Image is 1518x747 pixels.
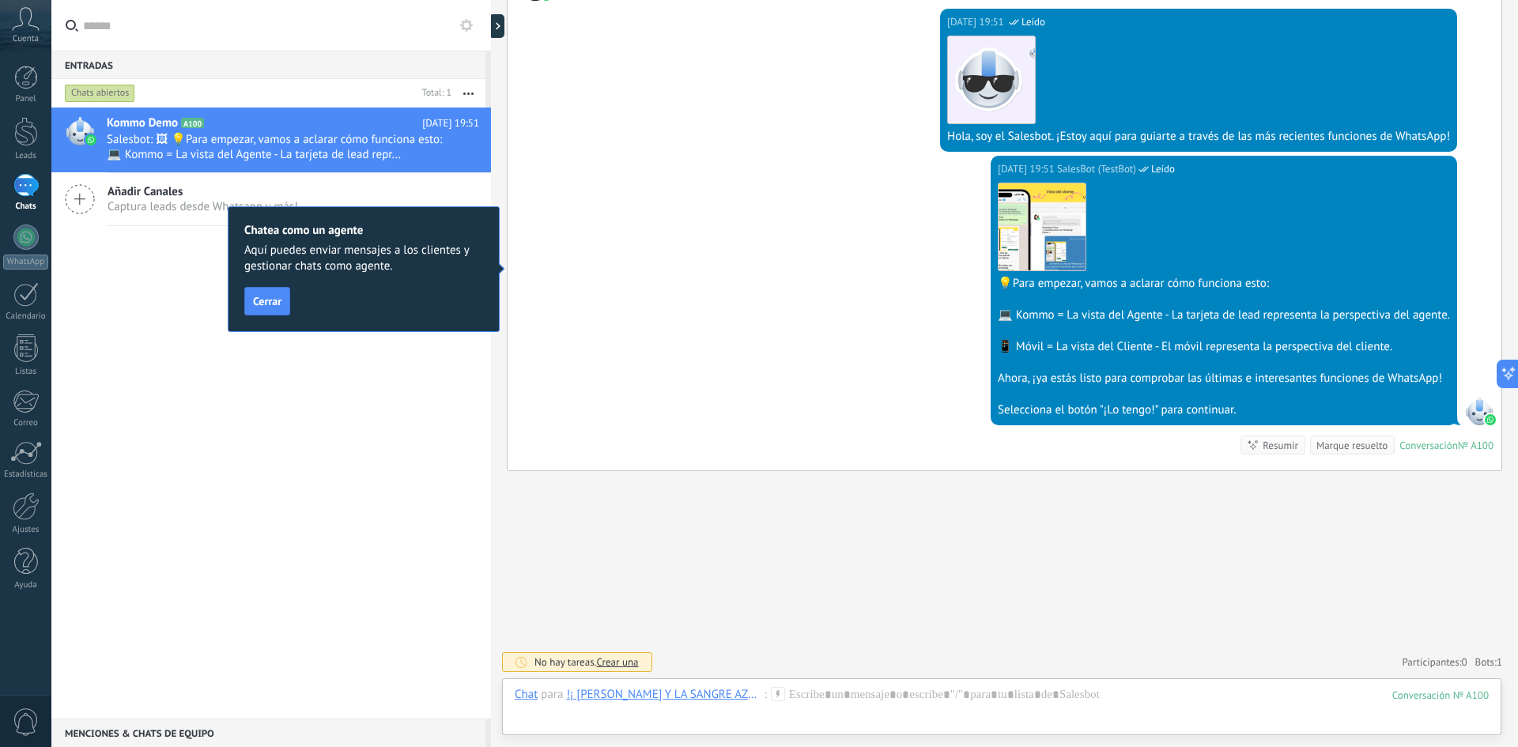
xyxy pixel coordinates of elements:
div: Entradas [51,51,485,79]
div: Selecciona el botón "¡Lo tengo!" para continuar. [998,402,1450,418]
div: 100 [1392,689,1489,702]
span: Bots: [1475,655,1502,669]
div: Total: 1 [416,85,451,101]
div: Conversación [1399,439,1458,452]
div: Correo [3,418,49,428]
div: Leads [3,151,49,161]
div: Ayuda [3,580,49,590]
img: 183.png [948,36,1035,123]
img: 1a6bb8cf-8b91-46c5-8327-2cbd45107d70 [999,183,1086,270]
span: Salesbot: 🖼 💡Para empezar, vamos a aclarar cómo funciona esto: 💻 Kommo = La vista del Agente - La... [107,132,449,162]
h2: Chatea como un agente [244,223,483,238]
span: Aquí puedes enviar mensajes a los clientes y gestionar chats como agente. [244,243,483,274]
div: WhatsApp [3,255,48,270]
div: [DATE] 19:51 [998,161,1057,177]
div: Chats [3,202,49,212]
span: Kommo Demo [107,115,178,131]
div: !¡ ARMANDO Y LA SANGRE AZUL !¡ [566,687,764,701]
div: Resumir [1263,438,1298,453]
div: Hola, soy el Salesbot. ¡Estoy aquí para guiarte a través de las más recientes funciones de WhatsApp! [947,129,1450,145]
a: Participantes:0 [1402,655,1467,669]
div: Ahora, ¡ya estás listo para comprobar las últimas e interesantes funciones de WhatsApp! [998,371,1450,387]
span: 0 [1462,655,1467,669]
div: Mostrar [489,14,504,38]
span: : [764,687,766,703]
div: Marque resuelto [1316,438,1388,453]
span: 1 [1497,655,1502,669]
span: Leído [1151,161,1175,177]
div: Panel [3,94,49,104]
div: 💻 Kommo = La vista del Agente - La tarjeta de lead representa la perspectiva del agente. [998,307,1450,323]
span: Captura leads desde Whatsapp y más! [108,199,298,214]
div: Listas [3,367,49,377]
span: SalesBot (TestBot) [1057,161,1136,177]
span: para [541,687,563,703]
div: Ajustes [3,525,49,535]
span: [DATE] 19:51 [422,115,479,131]
span: Leído [1021,14,1045,30]
button: Más [451,79,485,108]
span: Crear una [596,655,638,669]
div: № A100 [1458,439,1493,452]
div: [DATE] 19:51 [947,14,1006,30]
button: Cerrar [244,287,290,315]
div: Menciones & Chats de equipo [51,719,485,747]
div: Chats abiertos [65,84,135,103]
span: SalesBot [1465,397,1493,425]
span: A100 [181,118,204,128]
img: waba.svg [1485,414,1496,425]
span: Cuenta [13,34,39,44]
div: 💡Para empezar, vamos a aclarar cómo funciona esto: [998,276,1450,292]
div: Calendario [3,311,49,322]
div: 📱 Móvil = La vista del Cliente - El móvil representa la perspectiva del cliente. [998,339,1450,355]
div: No hay tareas. [534,655,639,669]
div: Estadísticas [3,470,49,480]
a: Kommo Demo A100 [DATE] 19:51 Salesbot: 🖼 💡Para empezar, vamos a aclarar cómo funciona esto: 💻 Kom... [51,108,491,172]
span: Cerrar [253,296,281,307]
img: waba.svg [85,134,96,145]
span: Añadir Canales [108,184,298,199]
